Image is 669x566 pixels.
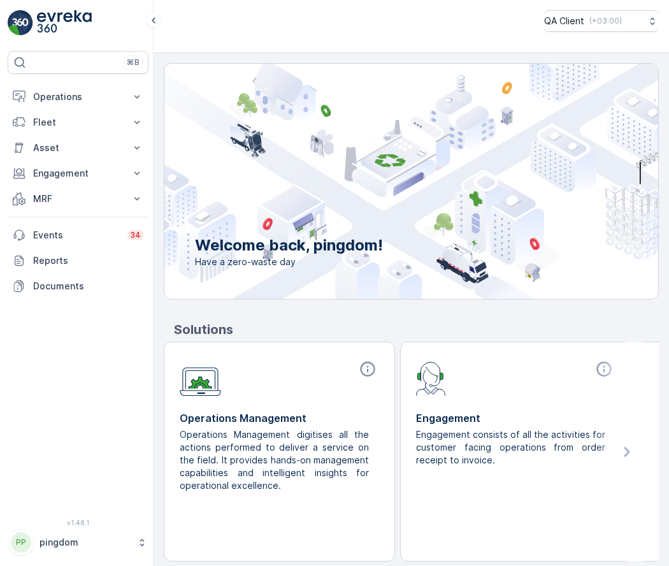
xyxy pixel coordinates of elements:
[8,84,148,110] button: Operations
[174,320,659,339] p: Solutions
[107,64,658,299] img: city illustration
[8,519,148,526] span: v 1.48.1
[130,230,141,240] p: 34
[33,229,120,242] p: Events
[416,428,605,467] p: Engagement consists of all the activities for customer facing operations from order receipt to in...
[33,192,123,205] p: MRF
[544,10,659,32] button: QA Client(+03:00)
[416,360,446,396] img: module-icon
[589,16,622,26] p: ( +03:00 )
[195,235,383,256] p: Welcome back, pingdom!
[180,360,221,396] img: module-icon
[40,536,131,549] p: pingdom
[8,248,148,273] a: Reports
[180,428,369,492] p: Operations Management digitises all the actions performed to deliver a service on the field. It p...
[33,91,123,103] p: Operations
[127,57,140,68] p: ⌘B
[33,254,143,267] p: Reports
[8,135,148,161] button: Asset
[8,186,148,212] button: MRF
[8,10,33,36] img: logo
[544,15,584,27] p: QA Client
[33,116,123,129] p: Fleet
[8,273,148,299] a: Documents
[8,161,148,186] button: Engagement
[416,410,615,426] p: Engagement
[195,256,383,268] span: Have a zero-waste day
[8,222,148,248] a: Events34
[11,532,31,553] div: PP
[37,10,92,36] img: logo_light-DOdMpM7g.png
[33,280,143,293] p: Documents
[8,529,148,556] button: PPpingdom
[33,167,123,180] p: Engagement
[33,141,123,154] p: Asset
[8,110,148,135] button: Fleet
[180,410,379,426] p: Operations Management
